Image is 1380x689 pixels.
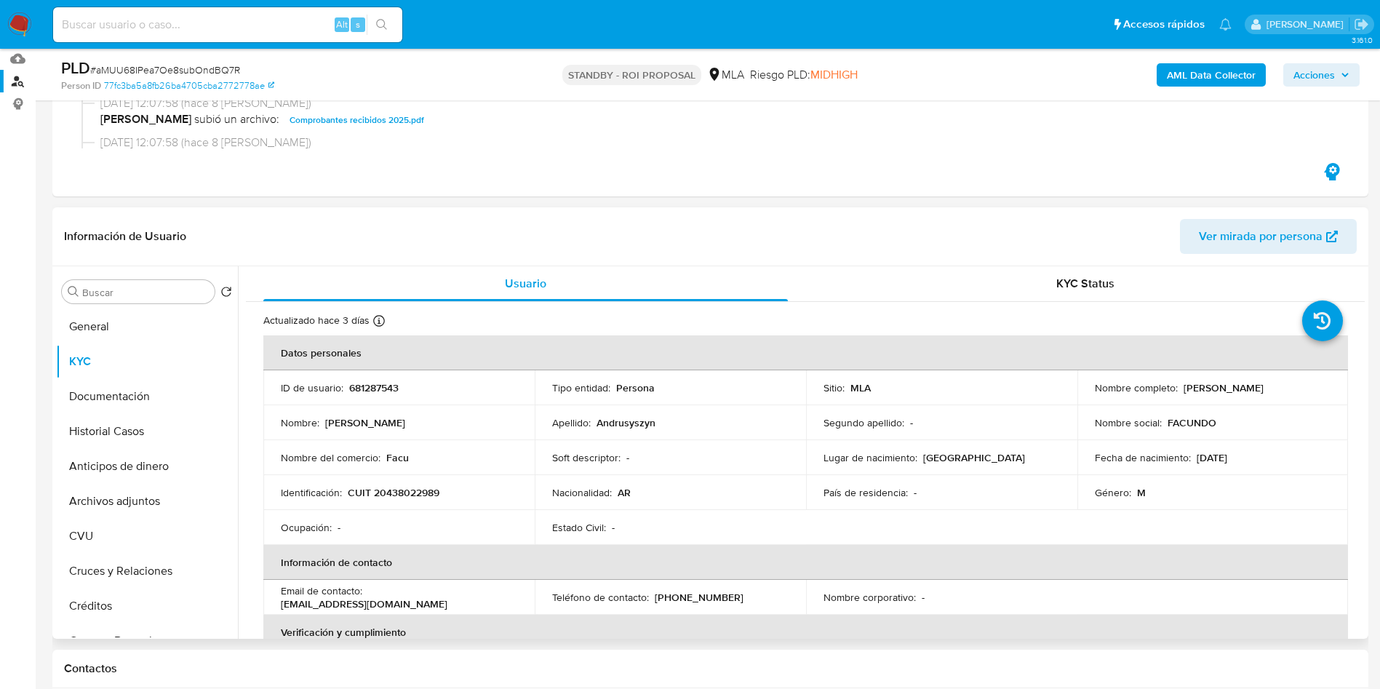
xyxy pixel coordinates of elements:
[281,521,332,534] p: Ocupación :
[552,486,612,499] p: Nacionalidad :
[68,286,79,298] button: Buscar
[914,486,917,499] p: -
[1157,63,1266,87] button: AML Data Collector
[616,381,655,394] p: Persona
[56,309,238,344] button: General
[263,314,370,327] p: Actualizado hace 3 días
[338,521,340,534] p: -
[618,486,631,499] p: AR
[325,416,405,429] p: [PERSON_NAME]
[1352,34,1373,46] span: 3.161.0
[810,66,858,83] span: MIDHIGH
[1167,63,1256,87] b: AML Data Collector
[707,67,744,83] div: MLA
[626,451,629,464] p: -
[90,63,240,77] span: # aMUU68IPea7Oe8subOndBQ7R
[356,17,360,31] span: s
[56,414,238,449] button: Historial Casos
[655,591,743,604] p: [PHONE_NUMBER]
[56,519,238,554] button: CVU
[61,79,101,92] b: Person ID
[823,381,845,394] p: Sitio :
[1184,381,1264,394] p: [PERSON_NAME]
[505,275,546,292] span: Usuario
[64,229,186,244] h1: Información de Usuario
[1219,18,1232,31] a: Notificaciones
[1267,17,1349,31] p: gustavo.deseta@mercadolibre.com
[612,521,615,534] p: -
[56,379,238,414] button: Documentación
[1180,219,1357,254] button: Ver mirada por persona
[56,344,238,379] button: KYC
[56,624,238,658] button: Cuentas Bancarias
[336,17,348,31] span: Alt
[1095,416,1162,429] p: Nombre social :
[562,65,701,85] p: STANDBY - ROI PROPOSAL
[552,591,649,604] p: Teléfono de contacto :
[56,449,238,484] button: Anticipos de dinero
[281,597,447,610] p: [EMAIL_ADDRESS][DOMAIN_NAME]
[56,554,238,589] button: Cruces y Relaciones
[1095,451,1191,464] p: Fecha de nacimiento :
[922,591,925,604] p: -
[552,381,610,394] p: Tipo entidad :
[850,381,871,394] p: MLA
[386,451,409,464] p: Facu
[349,381,399,394] p: 681287543
[1354,17,1369,32] a: Salir
[1199,219,1323,254] span: Ver mirada por persona
[910,416,913,429] p: -
[552,451,621,464] p: Soft descriptor :
[552,521,606,534] p: Estado Civil :
[923,451,1025,464] p: [GEOGRAPHIC_DATA]
[1095,381,1178,394] p: Nombre completo :
[104,79,274,92] a: 77fc3ba5a8fb26ba4705cba2772778ae
[263,615,1348,650] th: Verificación y cumplimiento
[750,67,858,83] span: Riesgo PLD:
[1137,486,1146,499] p: M
[1056,275,1114,292] span: KYC Status
[1293,63,1335,87] span: Acciones
[281,416,319,429] p: Nombre :
[1283,63,1360,87] button: Acciones
[281,486,342,499] p: Identificación :
[56,484,238,519] button: Archivos adjuntos
[597,416,655,429] p: Andrusyszyn
[64,661,1357,676] h1: Contactos
[281,451,380,464] p: Nombre del comercio :
[82,286,209,299] input: Buscar
[281,381,343,394] p: ID de usuario :
[61,56,90,79] b: PLD
[367,15,396,35] button: search-icon
[53,15,402,34] input: Buscar usuario o caso...
[1197,451,1227,464] p: [DATE]
[348,486,439,499] p: CUIT 20438022989
[263,335,1348,370] th: Datos personales
[1168,416,1216,429] p: FACUNDO
[823,591,916,604] p: Nombre corporativo :
[281,584,362,597] p: Email de contacto :
[1123,17,1205,32] span: Accesos rápidos
[1095,486,1131,499] p: Género :
[220,286,232,302] button: Volver al orden por defecto
[823,416,904,429] p: Segundo apellido :
[263,545,1348,580] th: Información de contacto
[552,416,591,429] p: Apellido :
[823,451,917,464] p: Lugar de nacimiento :
[56,589,238,624] button: Créditos
[823,486,908,499] p: País de residencia :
